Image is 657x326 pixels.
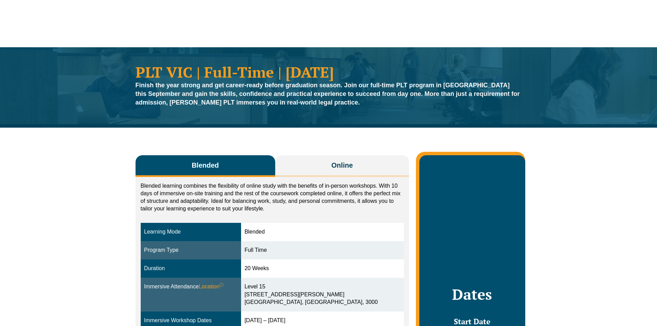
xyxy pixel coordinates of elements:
div: Program Type [144,246,238,254]
div: Level 15 [STREET_ADDRESS][PERSON_NAME] [GEOGRAPHIC_DATA], [GEOGRAPHIC_DATA], 3000 [245,283,400,307]
span: Location [199,283,224,291]
div: Immersive Attendance [144,283,238,291]
span: Online [331,160,353,170]
h2: Dates [426,286,518,303]
div: Duration [144,265,238,273]
div: Full Time [245,246,400,254]
h1: PLT VIC | Full-Time | [DATE] [136,65,522,79]
span: Blended [192,160,219,170]
div: 20 Weeks [245,265,400,273]
div: Immersive Workshop Dates [144,317,238,325]
div: Blended [245,228,400,236]
p: Blended learning combines the flexibility of online study with the benefits of in-person workshop... [141,182,404,213]
strong: Finish the year strong and get career-ready before graduation season. Join our full-time PLT prog... [136,82,520,106]
sup: ⓘ [219,283,223,287]
div: Learning Mode [144,228,238,236]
